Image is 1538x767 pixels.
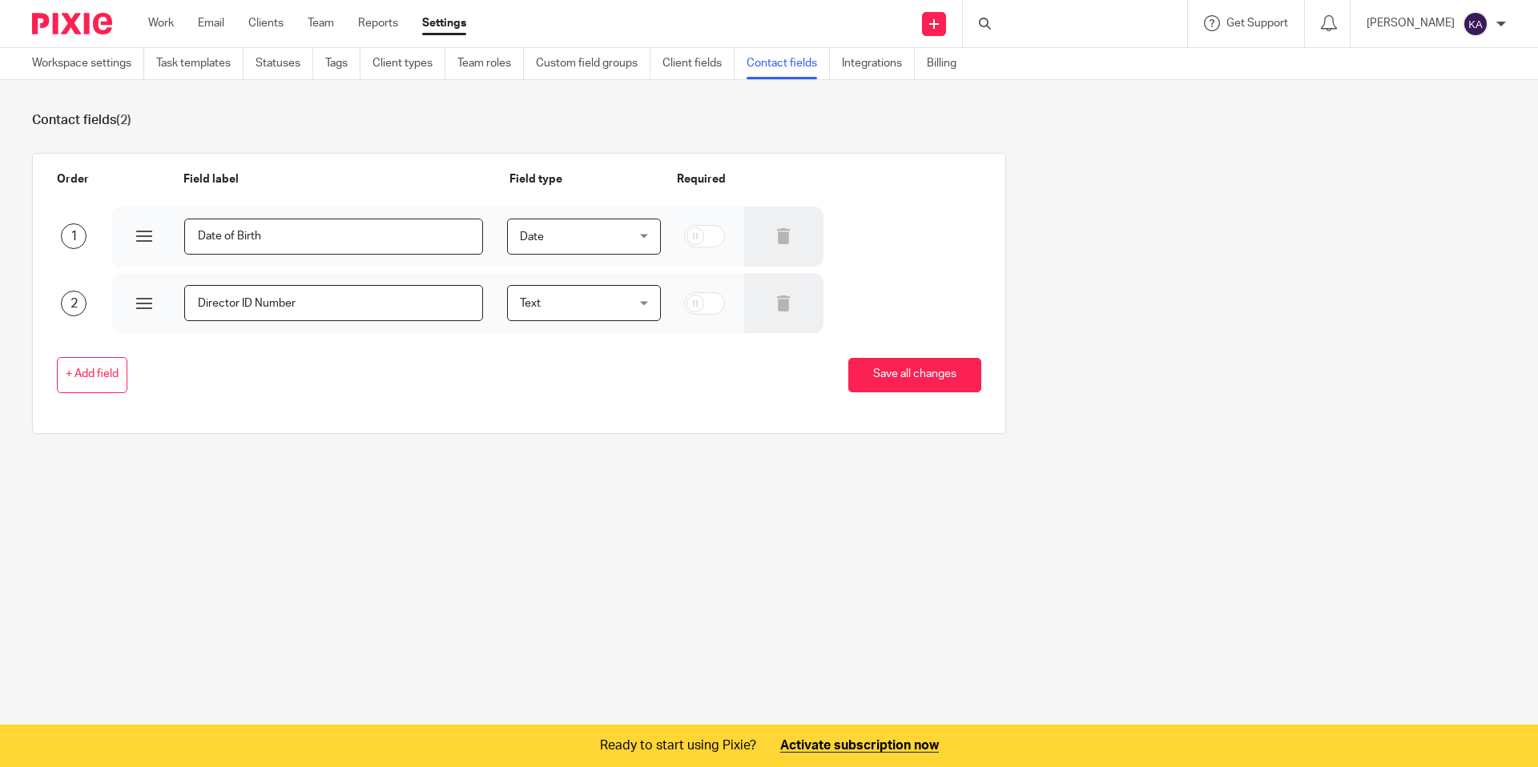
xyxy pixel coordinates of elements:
span: Date [520,231,544,243]
a: Settings [422,15,466,31]
span: + Add field [66,368,119,381]
a: Work [148,15,174,31]
a: Tags [325,48,360,79]
a: Workspace settings [32,48,144,79]
input: Field label [184,285,483,321]
button: + Add field [57,357,127,393]
a: Contact fields [747,48,830,79]
a: Clients [248,15,284,31]
a: Client types [372,48,445,79]
input: Field label [184,219,483,255]
span: Get Support [1226,18,1288,29]
button: Save all changes [848,358,981,392]
div: 2 [61,291,87,316]
label: Required [677,171,726,187]
a: Reports [358,15,398,31]
label: Order [57,171,89,187]
a: Client fields [662,48,735,79]
img: Pixie [32,13,112,34]
img: svg%3E [1463,11,1488,37]
a: Custom field groups [536,48,650,79]
a: Email [198,15,224,31]
a: Team roles [457,48,524,79]
span: Text [520,298,541,309]
h1: Contact fields [32,112,1506,129]
a: Statuses [256,48,313,79]
label: Field type [509,171,562,187]
a: Billing [927,48,968,79]
label: Field label [183,171,239,187]
div: 1 [61,223,87,249]
span: (2) [116,114,131,126]
a: Task templates [156,48,244,79]
a: Integrations [842,48,915,79]
a: Team [308,15,334,31]
p: [PERSON_NAME] [1367,15,1455,31]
